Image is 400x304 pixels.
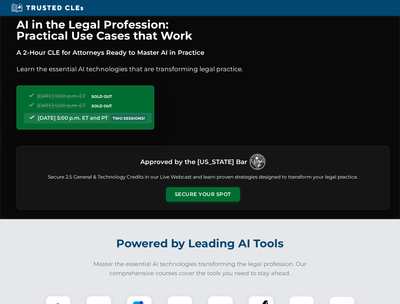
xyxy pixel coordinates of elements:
p: A 2-Hour CLE for Attorneys Ready to Master AI in Practice [16,47,390,58]
h3: Approved by the [US_STATE] Bar [140,156,247,168]
span: [DATE] 5:00 p.m. ET [37,103,86,109]
span: [DATE] 5:00 p.m. ET [37,93,86,99]
h2: Powered by Leading AI Tools [25,232,376,255]
p: Learn the essential AI technologies that are transforming legal practice. [16,64,390,74]
button: Secure Your Spot [166,187,240,202]
img: Trusted CLEs [10,3,85,13]
p: Master the essential AI technologies transforming the legal profession. Our comprehensive courses... [89,260,311,278]
span: SOLD OUT [89,93,114,100]
h1: AI in the Legal Profession: Practical Use Cases that Work [16,19,390,41]
span: SOLD OUT [89,103,114,109]
p: Secure 2.5 General & Technology Credits in our Live Webcast and learn proven strategies designed ... [24,174,382,181]
img: Logo [250,154,265,170]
